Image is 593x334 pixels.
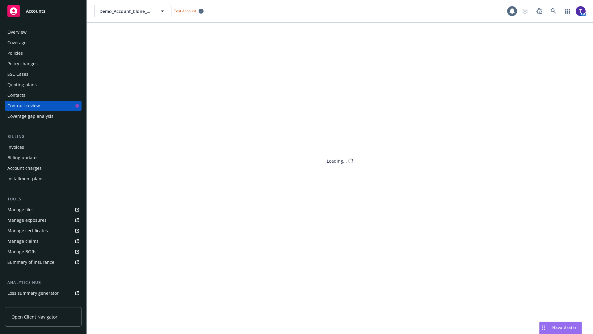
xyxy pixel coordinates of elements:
a: Manage exposures [5,215,82,225]
a: Switch app [561,5,574,17]
div: Tools [5,196,82,202]
span: Demo_Account_Clone_QA_CR_Tests_Demo [99,8,153,15]
div: Installment plans [7,174,44,184]
div: Loss summary generator [7,288,59,298]
span: Nova Assist [552,325,577,330]
button: Demo_Account_Clone_QA_CR_Tests_Demo [94,5,171,17]
a: Loss summary generator [5,288,82,298]
a: Coverage [5,38,82,48]
span: Test Account [174,8,196,14]
span: Test Account [171,8,206,14]
div: Summary of insurance [7,257,54,267]
a: Policy changes [5,59,82,69]
div: Contacts [7,90,25,100]
div: SSC Cases [7,69,28,79]
div: Billing [5,134,82,140]
a: Search [547,5,560,17]
div: Loading... [327,158,347,164]
div: Manage claims [7,236,39,246]
div: Billing updates [7,153,39,163]
a: Installment plans [5,174,82,184]
a: Contacts [5,90,82,100]
a: Manage files [5,205,82,215]
a: Policies [5,48,82,58]
div: Account charges [7,163,42,173]
div: Overview [7,27,27,37]
a: Quoting plans [5,80,82,90]
span: Accounts [26,9,45,14]
a: Summary of insurance [5,257,82,267]
a: Overview [5,27,82,37]
a: Start snowing [519,5,531,17]
a: Contract review [5,101,82,111]
a: Invoices [5,142,82,152]
div: Analytics hub [5,280,82,286]
img: photo [576,6,586,16]
a: Billing updates [5,153,82,163]
a: Account charges [5,163,82,173]
div: Manage BORs [7,247,36,257]
button: Nova Assist [539,322,582,334]
span: Open Client Navigator [11,314,57,320]
a: Report a Bug [533,5,545,17]
div: Invoices [7,142,24,152]
a: Manage BORs [5,247,82,257]
div: Coverage gap analysis [7,111,53,121]
a: SSC Cases [5,69,82,79]
div: Policy changes [7,59,38,69]
div: Contract review [7,101,40,111]
div: Coverage [7,38,27,48]
a: Manage claims [5,236,82,246]
div: Drag to move [540,322,547,334]
div: Manage exposures [7,215,47,225]
a: Accounts [5,2,82,20]
div: Policies [7,48,23,58]
div: Quoting plans [7,80,37,90]
div: Manage certificates [7,226,48,236]
div: Manage files [7,205,34,215]
a: Coverage gap analysis [5,111,82,121]
a: Manage certificates [5,226,82,236]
